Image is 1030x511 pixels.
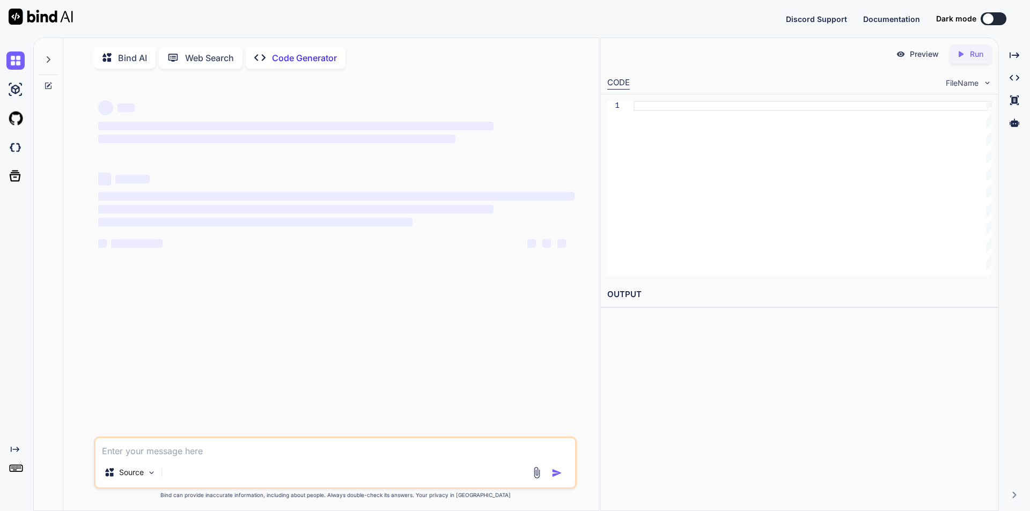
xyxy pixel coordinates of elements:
span: ‌ [115,175,150,183]
p: Source [119,467,144,478]
span: Discord Support [786,14,847,24]
img: chevron down [983,78,992,87]
p: Run [970,49,983,60]
p: Bind AI [118,51,147,64]
span: ‌ [98,122,494,130]
button: Discord Support [786,13,847,25]
span: Dark mode [936,13,976,24]
span: FileName [946,78,979,88]
span: ‌ [111,239,163,248]
img: icon [551,468,562,478]
h2: OUTPUT [601,282,998,307]
img: githubLight [6,109,25,128]
span: ‌ [98,218,413,226]
span: ‌ [98,100,113,115]
span: ‌ [98,173,111,186]
img: Bind AI [9,9,73,25]
img: attachment [531,466,543,479]
span: ‌ [557,239,566,248]
img: Pick Models [147,468,156,477]
span: ‌ [98,239,107,248]
p: Preview [910,49,939,60]
p: Code Generator [272,51,337,64]
span: ‌ [98,205,494,213]
span: ‌ [527,239,536,248]
button: Documentation [863,13,920,25]
span: ‌ [98,192,575,201]
span: ‌ [542,239,551,248]
span: Documentation [863,14,920,24]
div: 1 [607,101,620,111]
img: darkCloudIdeIcon [6,138,25,157]
span: ‌ [117,103,135,112]
div: CODE [607,77,630,90]
p: Web Search [185,51,234,64]
span: ‌ [98,135,455,143]
img: chat [6,51,25,70]
p: Bind can provide inaccurate information, including about people. Always double-check its answers.... [94,491,577,499]
img: ai-studio [6,80,25,99]
img: preview [896,49,906,59]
